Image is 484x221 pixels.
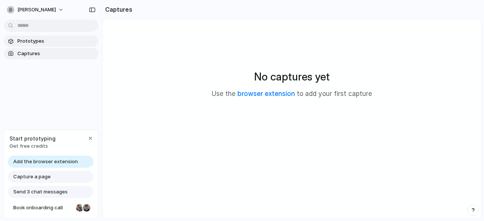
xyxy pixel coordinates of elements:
[9,134,56,142] span: Start prototyping
[237,90,295,97] a: browser extension
[13,204,73,212] span: Book onboarding call
[212,89,372,99] p: Use the to add your first capture
[17,50,95,57] span: Captures
[13,158,78,165] span: Add the browser extension
[13,173,51,181] span: Capture a page
[17,6,56,14] span: [PERSON_NAME]
[4,36,98,47] a: Prototypes
[17,37,95,45] span: Prototypes
[4,48,98,59] a: Captures
[13,188,68,196] span: Send 3 chat messages
[4,4,68,16] button: [PERSON_NAME]
[8,156,93,168] a: Add the browser extension
[75,203,84,212] div: Nicole Kubica
[102,5,132,14] h2: Captures
[254,69,330,85] h2: No captures yet
[9,142,56,150] span: Get free credits
[8,202,93,214] a: Book onboarding call
[82,203,91,212] div: Christian Iacullo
